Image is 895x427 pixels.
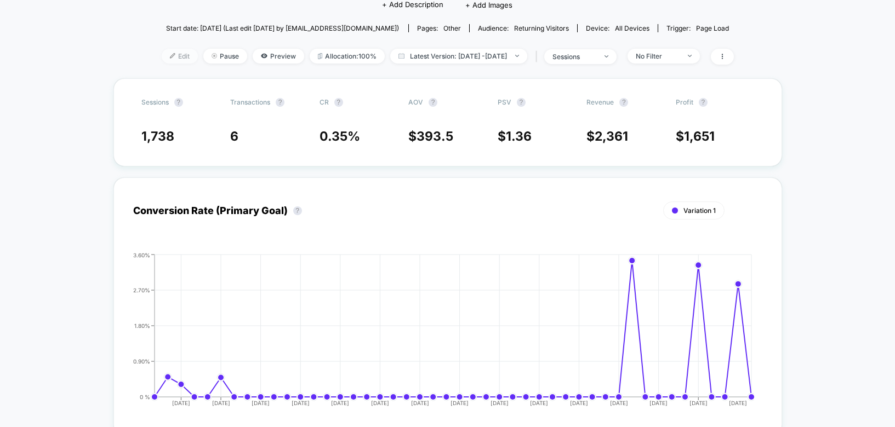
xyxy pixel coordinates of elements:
span: Variation 1 [683,206,716,215]
button: ? [517,98,526,107]
span: AOV [408,98,423,106]
span: 0.35 % [320,129,360,144]
span: Page Load [696,24,729,32]
tspan: [DATE] [411,400,429,406]
span: Revenue [586,98,614,106]
img: edit [170,53,175,59]
span: 2,361 [595,129,628,144]
tspan: [DATE] [451,400,469,406]
tspan: 3.60% [133,251,150,258]
span: $ [676,129,715,144]
span: Latest Version: [DATE] - [DATE] [390,49,527,64]
tspan: [DATE] [212,400,230,406]
span: 1,738 [141,129,174,144]
span: CR [320,98,329,106]
span: Start date: [DATE] (Last edit [DATE] by [EMAIL_ADDRESS][DOMAIN_NAME]) [166,24,399,32]
span: Allocation: 100% [310,49,385,64]
tspan: [DATE] [491,400,509,406]
tspan: [DATE] [649,400,668,406]
span: 1.36 [506,129,532,144]
tspan: [DATE] [292,400,310,406]
div: CONVERSION_RATE [122,252,751,416]
div: sessions [552,53,596,61]
span: $ [498,129,532,144]
button: ? [334,98,343,107]
tspan: 1.80% [134,322,150,328]
span: 6 [230,129,238,144]
span: 1,651 [684,129,715,144]
button: ? [293,206,302,215]
div: No Filter [636,52,680,60]
tspan: 0 % [140,393,150,400]
span: Edit [162,49,198,64]
span: Pause [203,49,247,64]
img: rebalance [318,53,322,59]
span: 393.5 [417,129,453,144]
span: $ [408,129,453,144]
div: Audience: [478,24,569,32]
button: ? [619,98,628,107]
span: $ [586,129,628,144]
button: ? [699,98,708,107]
tspan: [DATE] [689,400,708,406]
span: Sessions [141,98,169,106]
button: ? [429,98,437,107]
span: + Add Images [465,1,512,9]
span: all devices [615,24,649,32]
tspan: [DATE] [331,400,349,406]
tspan: [DATE] [252,400,270,406]
span: other [443,24,461,32]
span: Transactions [230,98,270,106]
tspan: [DATE] [172,400,190,406]
img: calendar [398,53,404,59]
span: PSV [498,98,511,106]
tspan: [DATE] [530,400,548,406]
tspan: [DATE] [570,400,588,406]
img: end [688,55,692,57]
span: | [533,49,544,65]
div: Trigger: [666,24,729,32]
span: Profit [676,98,693,106]
span: Returning Visitors [514,24,569,32]
div: Pages: [417,24,461,32]
tspan: [DATE] [729,400,747,406]
span: Device: [577,24,658,32]
tspan: 0.90% [133,357,150,364]
img: end [605,55,608,57]
button: ? [174,98,183,107]
tspan: [DATE] [610,400,628,406]
tspan: [DATE] [371,400,389,406]
tspan: 2.70% [133,286,150,293]
img: end [212,53,217,59]
img: end [515,55,519,57]
span: Preview [253,49,304,64]
button: ? [276,98,284,107]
